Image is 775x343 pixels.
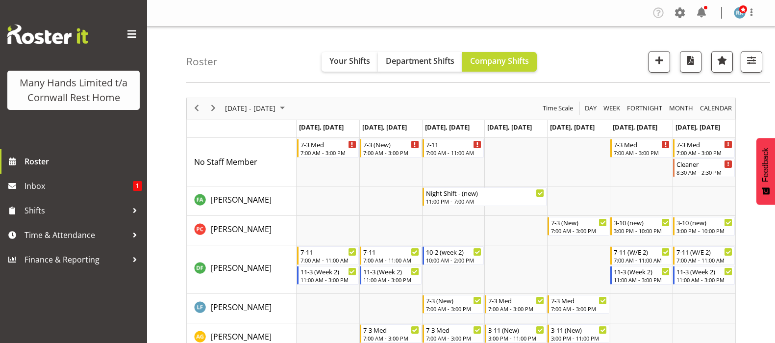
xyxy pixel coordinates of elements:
div: 7:00 AM - 3:00 PM [363,334,419,342]
button: Filter Shifts [741,51,762,73]
div: 11:00 PM - 7:00 AM [426,197,545,205]
span: [DATE], [DATE] [425,123,470,132]
div: 11-3 (Week 2) [300,266,356,276]
span: [DATE], [DATE] [299,123,344,132]
a: [PERSON_NAME] [211,301,272,313]
div: 7-3 (New) [363,139,419,149]
button: Download a PDF of the roster according to the set date range. [680,51,701,73]
a: [PERSON_NAME] [211,223,272,235]
td: Flynn, Leeane resource [187,294,297,323]
div: 11:00 AM - 3:00 PM [363,276,419,284]
span: [DATE], [DATE] [613,123,657,132]
div: 7-3 Med [363,325,419,335]
div: 7-3 Med [488,295,544,305]
div: 7:00 AM - 3:00 PM [551,305,607,313]
div: 7:00 AM - 3:00 PM [363,149,419,157]
div: Fairbrother, Deborah"s event - 10-2 (week 2) Begin From Wednesday, August 27, 2025 at 10:00:00 AM... [423,246,484,265]
div: 10:00 AM - 2:00 PM [426,256,482,264]
td: No Staff Member resource [187,138,297,186]
button: Time Scale [541,102,575,114]
div: 11-3 (Week 2) [614,266,670,276]
div: 7:00 AM - 3:00 PM [300,149,356,157]
div: 11:00 AM - 3:00 PM [676,276,732,284]
button: Company Shifts [462,52,537,72]
button: Timeline Month [668,102,695,114]
div: Fairbrother, Deborah"s event - 7-11 (W/E 2) Begin From Sunday, August 31, 2025 at 7:00:00 AM GMT+... [673,246,735,265]
td: Fairbrother, Deborah resource [187,245,297,294]
div: Chand, Pretika"s event - 3-10 (new) Begin From Saturday, August 30, 2025 at 3:00:00 PM GMT+12:00 ... [610,217,672,236]
div: Fairbrother, Deborah"s event - 11-3 (Week 2) Begin From Monday, August 25, 2025 at 11:00:00 AM GM... [297,266,359,285]
div: 7:00 AM - 3:00 PM [426,334,482,342]
div: Galvez, Angeline"s event - 7-3 Med Begin From Wednesday, August 27, 2025 at 7:00:00 AM GMT+12:00 ... [423,324,484,343]
div: 7-3 (New) [426,295,482,305]
button: August 2025 [224,102,289,114]
div: 11:00 AM - 3:00 PM [300,276,356,284]
span: Week [602,102,621,114]
div: Galvez, Angeline"s event - 3-11 (New) Begin From Thursday, August 28, 2025 at 3:00:00 PM GMT+12:0... [485,324,547,343]
span: Your Shifts [329,55,370,66]
div: No Staff Member"s event - Cleaner Begin From Sunday, August 31, 2025 at 8:30:00 AM GMT+12:00 Ends... [673,158,735,177]
div: Fairbrother, Deborah"s event - 11-3 (Week 2) Begin From Sunday, August 31, 2025 at 11:00:00 AM GM... [673,266,735,285]
div: 7-3 Med [300,139,356,149]
div: Flynn, Leeane"s event - 7-3 (New) Begin From Wednesday, August 27, 2025 at 7:00:00 AM GMT+12:00 E... [423,295,484,314]
div: 3:00 PM - 10:00 PM [614,227,670,235]
div: Fairbrother, Deborah"s event - 7-11 (W/E 2) Begin From Saturday, August 30, 2025 at 7:00:00 AM GM... [610,246,672,265]
span: Company Shifts [470,55,529,66]
div: Galvez, Angeline"s event - 7-3 Med Begin From Tuesday, August 26, 2025 at 7:00:00 AM GMT+12:00 En... [360,324,422,343]
div: previous period [188,98,205,119]
a: [PERSON_NAME] [211,331,272,343]
td: Adams, Fran resource [187,186,297,216]
div: 7-11 (W/E 2) [614,247,670,257]
div: Adams, Fran"s event - Night Shift - (new) Begin From Wednesday, August 27, 2025 at 11:00:00 PM GM... [423,187,547,206]
div: 3-10 (new) [676,217,732,227]
span: [PERSON_NAME] [211,331,272,342]
button: Month [699,102,734,114]
span: Fortnight [626,102,663,114]
div: 7-11 (W/E 2) [676,247,732,257]
div: 10-2 (week 2) [426,247,482,257]
div: 11-3 (Week 2) [676,266,732,276]
button: Department Shifts [378,52,462,72]
button: Timeline Week [602,102,622,114]
span: Department Shifts [386,55,454,66]
div: 7:00 AM - 11:00 AM [614,256,670,264]
div: 3-11 (New) [488,325,544,335]
img: Rosterit website logo [7,25,88,44]
div: 3:00 PM - 11:00 PM [488,334,544,342]
img: reece-rhind280.jpg [734,7,746,19]
a: No Staff Member [194,156,257,168]
a: [PERSON_NAME] [211,262,272,274]
div: 7:00 AM - 11:00 AM [676,256,732,264]
span: [DATE], [DATE] [550,123,595,132]
div: 7:00 AM - 11:00 AM [363,256,419,264]
span: [DATE], [DATE] [487,123,532,132]
span: [DATE] - [DATE] [224,102,276,114]
button: Feedback - Show survey [756,138,775,205]
div: Night Shift - (new) [426,188,545,198]
span: Time & Attendance [25,228,127,242]
button: Timeline Day [583,102,599,114]
span: Month [668,102,694,114]
div: Fairbrother, Deborah"s event - 7-11 Begin From Monday, August 25, 2025 at 7:00:00 AM GMT+12:00 En... [297,246,359,265]
div: 7-11 [426,139,482,149]
div: Fairbrother, Deborah"s event - 11-3 (Week 2) Begin From Tuesday, August 26, 2025 at 11:00:00 AM G... [360,266,422,285]
span: Time Scale [542,102,574,114]
div: Fairbrother, Deborah"s event - 11-3 (Week 2) Begin From Saturday, August 30, 2025 at 11:00:00 AM ... [610,266,672,285]
div: 7:00 AM - 11:00 AM [300,256,356,264]
div: 11-3 (Week 2) [363,266,419,276]
div: Cleaner [676,159,732,169]
span: 1 [133,181,142,191]
div: Galvez, Angeline"s event - 3-11 (New) Begin From Friday, August 29, 2025 at 3:00:00 PM GMT+12:00 ... [548,324,609,343]
span: [PERSON_NAME] [211,224,272,235]
div: No Staff Member"s event - 7-3 Med Begin From Saturday, August 30, 2025 at 7:00:00 AM GMT+12:00 En... [610,139,672,158]
div: Fairbrother, Deborah"s event - 7-11 Begin From Tuesday, August 26, 2025 at 7:00:00 AM GMT+12:00 E... [360,246,422,265]
a: [PERSON_NAME] [211,194,272,206]
div: Flynn, Leeane"s event - 7-3 Med Begin From Thursday, August 28, 2025 at 7:00:00 AM GMT+12:00 Ends... [485,295,547,314]
span: Inbox [25,179,133,193]
div: 7-3 Med [551,295,607,305]
div: No Staff Member"s event - 7-3 (New) Begin From Tuesday, August 26, 2025 at 7:00:00 AM GMT+12:00 E... [360,139,422,158]
div: 7:00 AM - 3:00 PM [426,305,482,313]
div: 7:00 AM - 3:00 PM [551,227,607,235]
div: 7:00 AM - 3:00 PM [488,305,544,313]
